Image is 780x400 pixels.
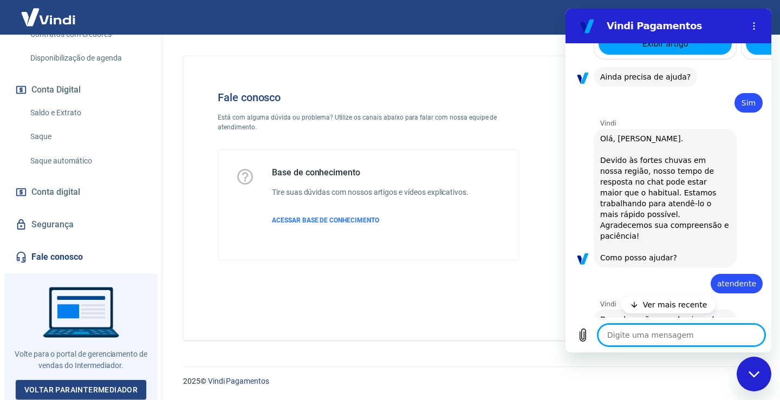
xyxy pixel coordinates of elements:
p: Está com alguma dúvida ou problema? Utilize os canais abaixo para falar com nossa equipe de atend... [218,113,519,132]
a: Fale conosco [13,245,149,269]
a: ACESSAR BASE DE CONHECIMENTO [272,215,469,225]
button: Conta Digital [13,78,149,102]
p: Ver mais recente [77,291,142,301]
h6: Tire suas dúvidas com nossos artigos e vídeos explicativos. [272,187,469,198]
img: Vindi [13,1,83,34]
a: Conta digital [13,180,149,204]
img: Fale conosco [554,74,719,218]
span: ACESSAR BASE DE CONHECIMENTO [272,217,379,224]
a: Disponibilização de agenda [26,47,149,69]
a: Vindi Pagamentos [208,377,269,385]
iframe: Janela de mensagens [565,9,771,352]
p: 2025 © [183,376,754,387]
h5: Base de conhecimento [272,167,469,178]
iframe: Botão para iniciar a janela de mensagens, 1 mensagem não lida [737,357,771,391]
span: atendente [152,270,191,280]
p: Vindi [35,110,206,119]
button: Ver mais recente [56,287,151,305]
h4: Fale conosco [218,91,519,104]
a: Saque automático [26,150,149,172]
span: Olá, [PERSON_NAME]. Devido às fortes chuvas em nossa região, nosso tempo de resposta no chat pode... [35,124,165,254]
a: Segurança [13,213,149,237]
a: Saldo e Extrato [26,102,149,124]
button: Carregar arquivo [6,316,28,337]
a: Voltar paraIntermediador [16,380,147,400]
span: Desculpe, não reconheci o valor inserido. Por favor, selecione um valor da lista. [35,305,165,338]
span: Ainda precisa de ajuda? [35,63,125,74]
button: Sair [728,8,767,28]
span: Conta digital [31,185,80,200]
a: Saque [26,126,149,148]
a: Exibir artigo: 'Como visualizar as suas Taxas e Repasse na Vindi Pagamentos?' [180,24,314,46]
span: Sim [175,89,191,100]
